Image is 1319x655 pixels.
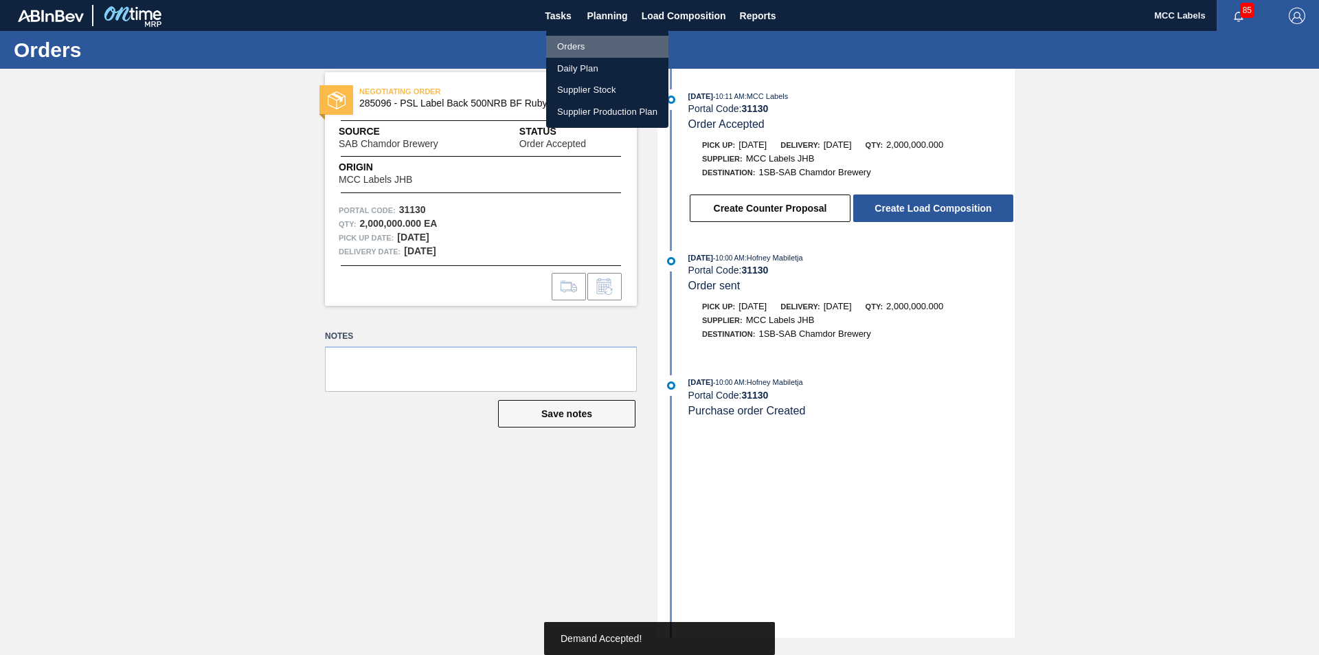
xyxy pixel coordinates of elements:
[546,101,668,123] a: Supplier Production Plan
[546,36,668,58] a: Orders
[546,58,668,80] a: Daily Plan
[546,79,668,101] a: Supplier Stock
